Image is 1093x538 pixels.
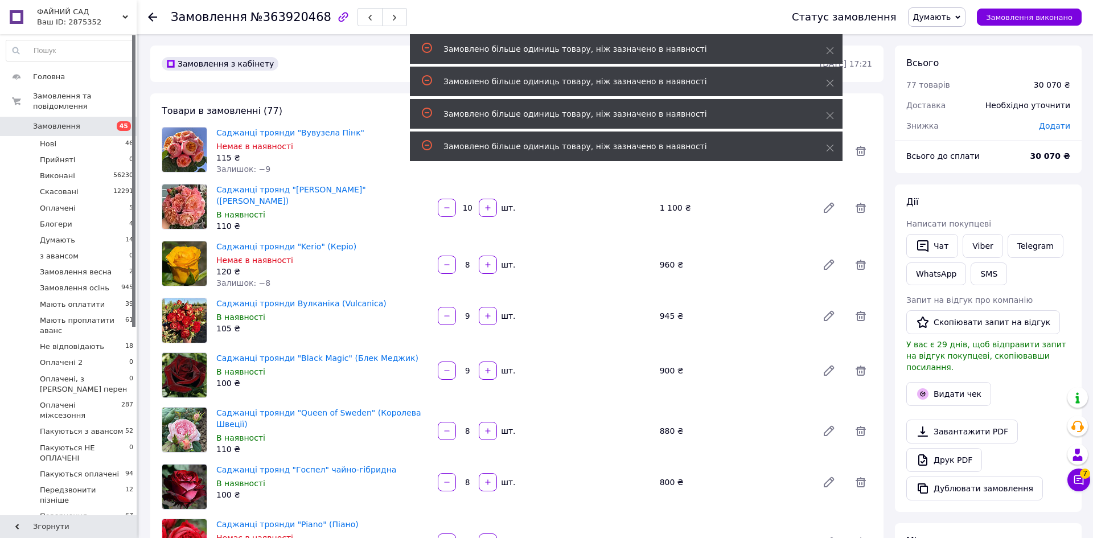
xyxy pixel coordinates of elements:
div: 30 070 ₴ [1034,79,1070,91]
span: 18 [125,342,133,352]
span: №363920468 [250,10,331,24]
span: Блогери [40,219,72,229]
span: Видалити [849,305,872,327]
a: Друк PDF [906,448,982,472]
div: 800 ₴ [655,474,813,490]
span: Пакуються з авансом [40,426,124,437]
span: Залишок: −8 [216,278,270,288]
span: Повернення [40,511,87,521]
span: ФАЙНИЙ САД [37,7,122,17]
span: Замовлення [171,10,247,24]
div: 115 ₴ [216,152,429,163]
a: Саджанці троянди "Piano" (Піано) [216,520,359,529]
img: Саджанці троянди "Black Magic" (Блек Меджик) [162,353,207,397]
span: Думають [913,13,951,22]
span: Мають оплатити [40,299,105,310]
a: Саджанці троянди "Kerio" (Керіо) [216,242,356,251]
a: Telegram [1008,234,1063,258]
span: Не відповідають [40,342,104,352]
a: Саджанці троянди Вулканіка (Vulcanica) [216,299,387,308]
div: Ваш ID: 2875352 [37,17,137,27]
span: 61 [125,315,133,336]
span: 45 [117,121,131,131]
span: Товари в замовленні (77) [162,105,282,116]
span: Думають [40,235,75,245]
div: 120 ₴ [216,266,429,277]
span: В наявності [216,367,265,376]
span: 0 [129,358,133,368]
div: Необхідно уточнити [979,93,1077,118]
div: 110 ₴ [216,443,429,455]
div: 1 100 ₴ [655,200,813,216]
span: Видалити [849,253,872,276]
button: Чат [906,234,958,258]
div: 105 ₴ [216,323,429,334]
div: шт. [498,310,516,322]
a: Редагувати [817,471,840,494]
div: шт. [498,259,516,270]
span: Оплачені міжсезоння [40,400,121,421]
a: Viber [963,234,1002,258]
span: Пакуються оплачені [40,469,119,479]
span: У вас є 29 днів, щоб відправити запит на відгук покупцеві, скопіювавши посилання. [906,340,1066,372]
span: Запит на відгук про компанію [906,295,1033,305]
div: 100 ₴ [216,489,429,500]
div: 110 ₴ [216,220,429,232]
span: 39 [125,299,133,310]
span: 4 [129,219,133,229]
img: Саджанці троянди Вулканіка (Vulcanica) [162,298,207,343]
div: Замовлено більше одиниць товару, ніж зазначено в наявності [443,76,798,87]
span: Видалити [849,139,872,162]
span: Всього [906,58,939,68]
div: 100 ₴ [216,377,429,389]
span: Замовлення та повідомлення [33,91,137,112]
span: Головна [33,72,65,82]
span: Замовлення весна [40,267,112,277]
span: Оплачені [40,203,76,213]
div: шт. [498,202,516,213]
div: шт. [498,477,516,488]
span: Немає в наявності [216,256,293,265]
b: 30 070 ₴ [1030,151,1071,161]
a: Саджанці троянди "Queen of Sweden" (Королева Швеції) [216,408,421,429]
span: Прийняті [40,155,75,165]
a: Завантажити PDF [906,420,1018,443]
span: 56230 [113,171,133,181]
span: Написати покупцеві [906,219,991,228]
div: Замовлення з кабінету [162,57,278,71]
span: Передзвонити пізніше [40,485,125,506]
span: Видалити [849,471,872,494]
span: Оплачені, з [PERSON_NAME] перен [40,374,129,395]
input: Пошук [6,40,134,61]
div: 880 ₴ [655,423,813,439]
span: Виконані [40,171,75,181]
span: В наявності [216,210,265,219]
button: SMS [971,262,1007,285]
a: Редагувати [817,305,840,327]
span: Видалити [849,420,872,442]
span: 46 [125,139,133,149]
button: Замовлення виконано [977,9,1082,26]
img: Саджанці троянди "Queen of Sweden" (Королева Швеції) [162,408,207,452]
span: Залишок: −9 [216,165,270,174]
div: шт. [498,425,516,437]
span: Дії [906,196,918,207]
span: 0 [129,155,133,165]
a: Редагувати [817,196,840,219]
span: В наявності [216,433,265,442]
a: Саджанці троянд "Госпел" чайно-гібридна [216,465,396,474]
div: Замовлено більше одиниць товару, ніж зазначено в наявності [443,43,798,55]
span: 12291 [113,187,133,197]
span: Скасовані [40,187,79,197]
span: 67 [125,511,133,521]
img: Саджанці троянд "Augusta Luise" (Августа Луіза) [162,184,207,229]
div: 945 ₴ [655,308,813,324]
img: Саджанці троянди "Kerio" (Керіо) [162,241,207,286]
span: 0 [129,443,133,463]
span: Пакуються НЕ ОПЛАЧЕНІ [40,443,129,463]
a: Редагувати [817,253,840,276]
span: Знижка [906,121,939,130]
a: Редагувати [817,420,840,442]
span: В наявності [216,313,265,322]
span: Мають проплатити аванс [40,315,125,336]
